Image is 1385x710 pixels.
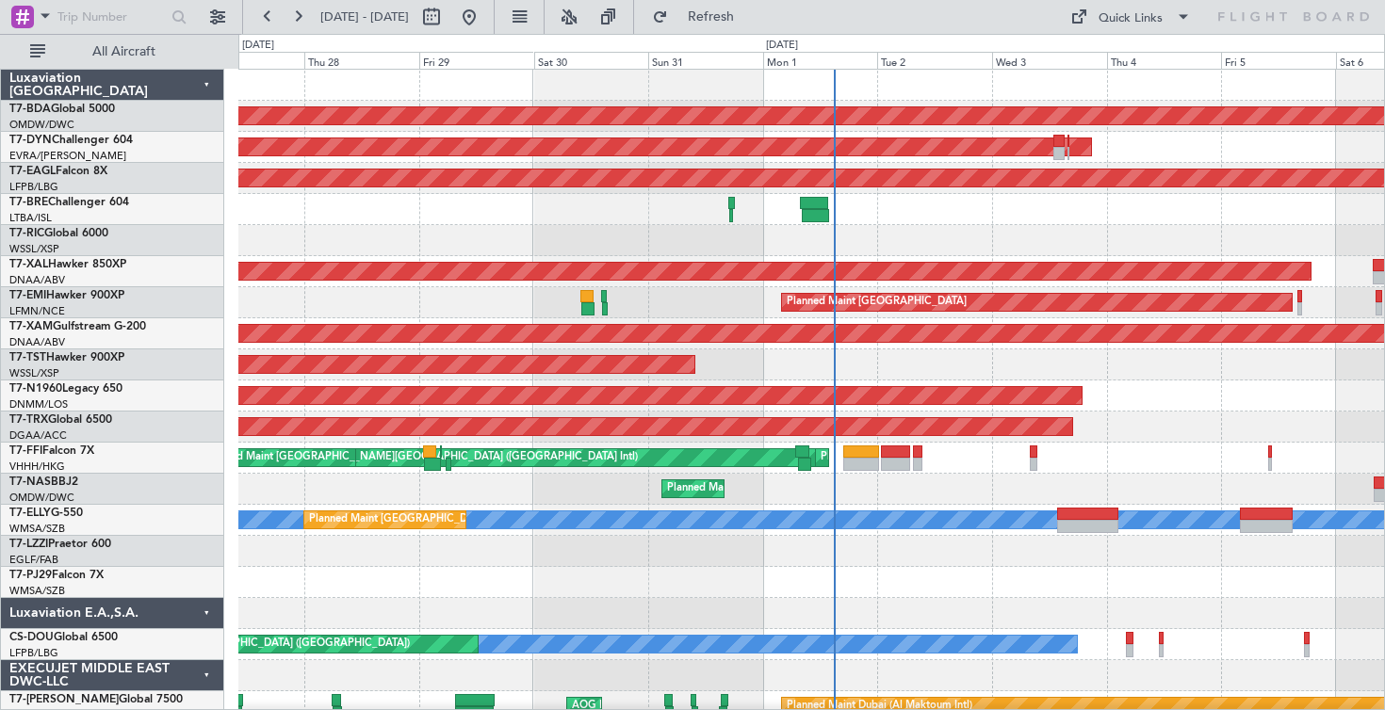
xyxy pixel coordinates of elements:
div: Sat 30 [534,52,649,69]
a: T7-BREChallenger 604 [9,197,129,208]
span: CS-DOU [9,632,54,643]
a: T7-LZZIPraetor 600 [9,539,111,550]
a: T7-[PERSON_NAME]Global 7500 [9,694,183,705]
a: T7-TRXGlobal 6500 [9,414,112,426]
div: Planned Maint [GEOGRAPHIC_DATA] (Sultan [PERSON_NAME] [PERSON_NAME] - Subang) [309,506,748,534]
a: OMDW/DWC [9,118,74,132]
div: Wed 3 [992,52,1107,69]
span: T7-[PERSON_NAME] [9,694,119,705]
span: T7-PJ29 [9,570,52,581]
div: Thu 28 [304,52,419,69]
a: WSSL/XSP [9,242,59,256]
a: EGLF/FAB [9,553,58,567]
a: T7-RICGlobal 6000 [9,228,108,239]
div: Thu 4 [1107,52,1222,69]
a: LFMN/NCE [9,304,65,318]
a: OMDW/DWC [9,491,74,505]
a: T7-EAGLFalcon 8X [9,166,107,177]
span: T7-N1960 [9,383,62,395]
span: T7-DYN [9,135,52,146]
span: T7-BRE [9,197,48,208]
span: T7-XAL [9,259,48,270]
button: Quick Links [1061,2,1200,32]
a: WMSA/SZB [9,522,65,536]
div: Fri 5 [1221,52,1336,69]
span: All Aircraft [49,45,199,58]
a: VHHH/HKG [9,460,65,474]
div: Mon 1 [763,52,878,69]
a: WSSL/XSP [9,366,59,380]
a: EVRA/[PERSON_NAME] [9,149,126,163]
a: T7-ELLYG-550 [9,508,83,519]
a: LTBA/ISL [9,211,52,225]
a: DNAA/ABV [9,273,65,287]
span: [DATE] - [DATE] [320,8,409,25]
div: Sun 31 [648,52,763,69]
a: DNAA/ABV [9,335,65,349]
a: T7-XALHawker 850XP [9,259,126,270]
div: Planned Maint [GEOGRAPHIC_DATA] ([GEOGRAPHIC_DATA]) [113,630,410,658]
input: Trip Number [57,3,166,31]
span: T7-FFI [9,445,42,457]
a: T7-FFIFalcon 7X [9,445,94,457]
div: [DATE] [766,38,798,54]
div: Planned Maint [GEOGRAPHIC_DATA] [787,288,967,316]
div: Planned Maint Abuja ([PERSON_NAME] Intl) [667,475,879,503]
a: T7-PJ29Falcon 7X [9,570,104,581]
span: T7-TRX [9,414,48,426]
a: T7-DYNChallenger 604 [9,135,133,146]
a: T7-BDAGlobal 5000 [9,104,115,115]
span: T7-ELLY [9,508,51,519]
a: WMSA/SZB [9,584,65,598]
a: DNMM/LOS [9,397,68,411]
span: T7-EAGL [9,166,56,177]
span: T7-LZZI [9,539,48,550]
div: Planned Maint [GEOGRAPHIC_DATA] ([GEOGRAPHIC_DATA] Intl) [821,444,1135,472]
div: [PERSON_NAME][GEOGRAPHIC_DATA] ([GEOGRAPHIC_DATA] Intl) [309,444,638,472]
a: T7-NASBBJ2 [9,476,78,488]
div: Wed 27 [190,52,305,69]
a: DGAA/ACC [9,428,67,443]
a: CS-DOUGlobal 6500 [9,632,118,643]
span: Refresh [672,10,751,24]
a: T7-EMIHawker 900XP [9,290,124,301]
a: T7-TSTHawker 900XP [9,352,124,363]
button: All Aircraft [21,37,204,67]
a: LFPB/LBG [9,646,58,660]
span: T7-NAS [9,476,51,488]
span: T7-TST [9,352,46,363]
div: Fri 29 [419,52,534,69]
span: T7-XAM [9,321,53,332]
div: Quick Links [1099,9,1163,28]
a: LFPB/LBG [9,180,58,194]
div: [DATE] [242,38,274,54]
button: Refresh [644,2,757,32]
span: T7-EMI [9,290,46,301]
div: Tue 2 [877,52,992,69]
span: T7-BDA [9,104,51,115]
span: T7-RIC [9,228,44,239]
a: T7-XAMGulfstream G-200 [9,321,146,332]
a: T7-N1960Legacy 650 [9,383,122,395]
